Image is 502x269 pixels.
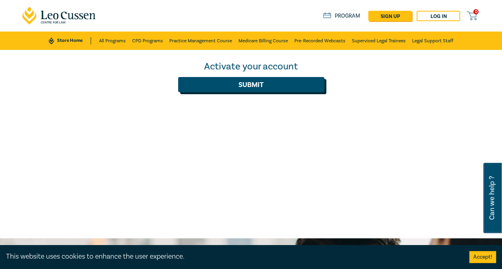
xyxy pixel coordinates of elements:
[238,32,288,50] a: Medicare Billing Course
[352,32,406,50] a: Supervised Legal Trainees
[488,168,496,228] span: Can we help ?
[323,12,360,20] a: Program
[417,11,460,21] a: Log in
[6,251,457,262] div: This website uses cookies to enhance the user experience.
[99,32,126,50] a: All Programs
[368,11,412,21] a: sign up
[473,9,478,14] span: 0
[169,32,232,50] a: Practice Management Course
[49,37,91,44] a: Store Home
[469,251,496,263] button: Accept cookies
[178,60,324,73] div: Activate your account
[178,77,324,92] button: Submit
[132,32,163,50] a: CPD Programs
[412,32,453,50] a: Legal Support Staff
[294,32,345,50] a: Pre-Recorded Webcasts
